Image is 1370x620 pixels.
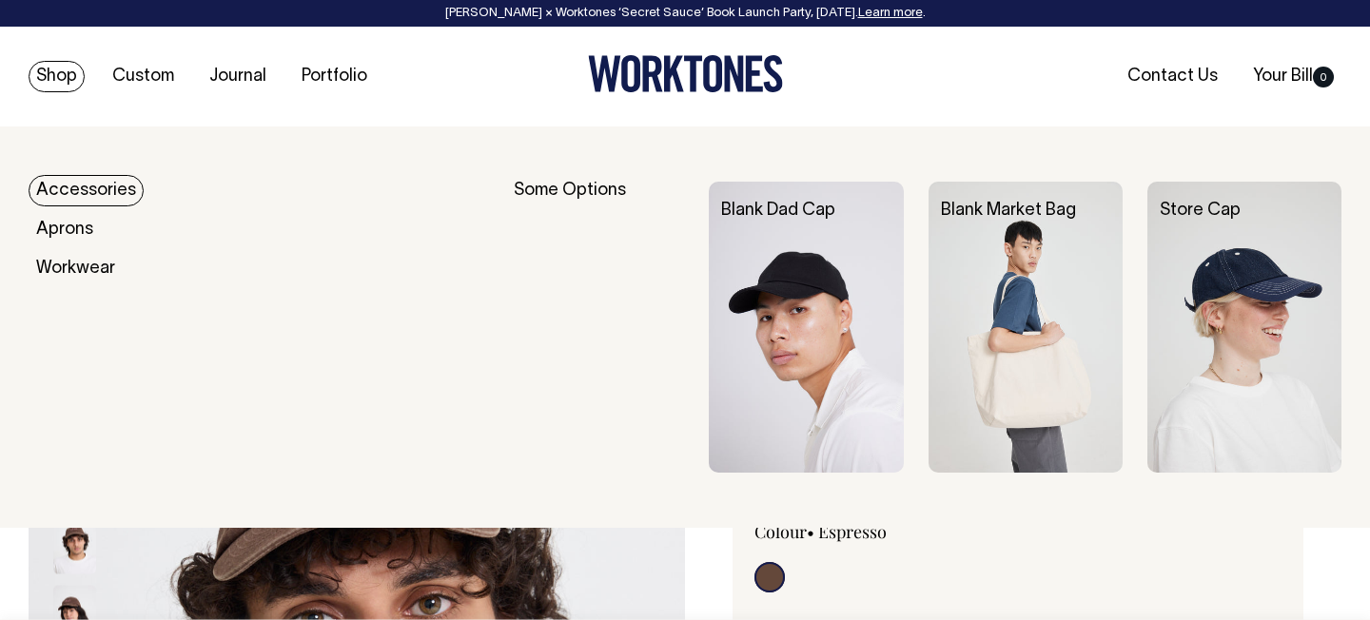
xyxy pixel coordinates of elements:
[202,61,274,92] a: Journal
[1313,67,1334,87] span: 0
[19,7,1351,20] div: [PERSON_NAME] × Worktones ‘Secret Sauce’ Book Launch Party, [DATE]. .
[807,520,814,543] span: •
[1147,182,1341,473] img: Store Cap
[514,182,684,473] div: Some Options
[29,214,101,245] a: Aprons
[818,520,887,543] label: Espresso
[754,520,966,543] div: Colour
[858,8,923,19] a: Learn more
[29,61,85,92] a: Shop
[53,508,96,574] img: espresso
[941,203,1076,219] a: Blank Market Bag
[1245,61,1341,92] a: Your Bill0
[709,182,903,473] img: Blank Dad Cap
[29,253,123,284] a: Workwear
[721,203,835,219] a: Blank Dad Cap
[294,61,375,92] a: Portfolio
[105,61,182,92] a: Custom
[1120,61,1225,92] a: Contact Us
[29,175,144,206] a: Accessories
[929,182,1123,473] img: Blank Market Bag
[1160,203,1241,219] a: Store Cap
